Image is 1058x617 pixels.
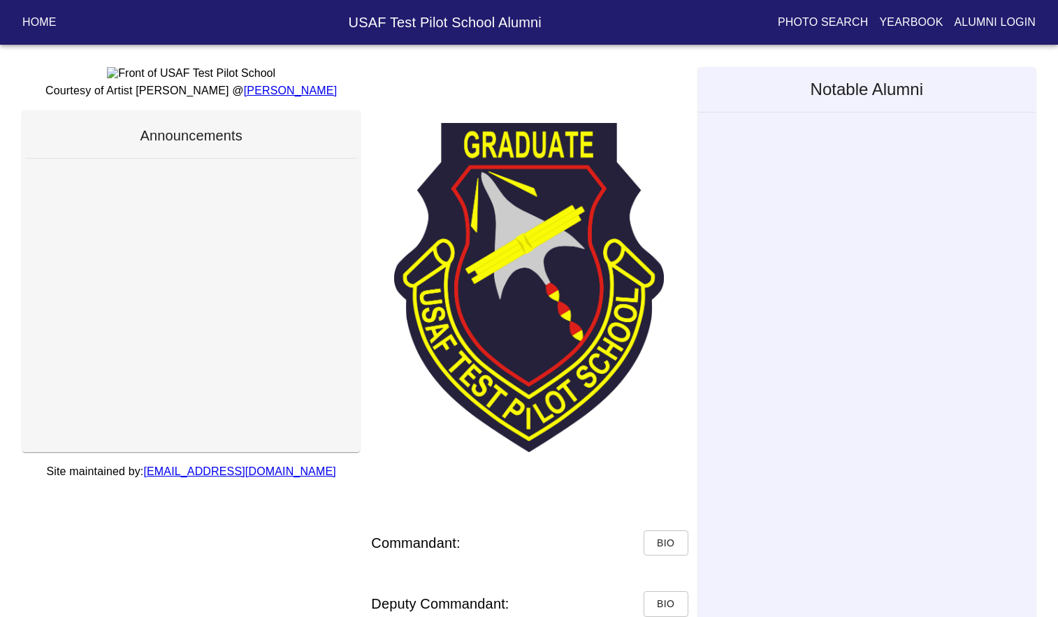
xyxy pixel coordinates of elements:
[955,14,1036,31] p: Alumni Login
[107,67,275,80] img: Front of USAF Test Pilot School
[244,85,338,96] a: [PERSON_NAME]
[644,530,688,556] button: Bio
[644,591,688,617] button: Bio
[25,124,357,147] h6: Announcements
[778,14,869,31] p: Photo Search
[879,14,943,31] p: Yearbook
[22,463,360,480] p: Site maintained by:
[143,465,335,477] a: [EMAIL_ADDRESS][DOMAIN_NAME]
[17,10,62,35] button: Home
[698,67,1036,112] h5: Notable Alumni
[655,535,677,552] span: Bio
[22,82,360,99] p: Courtesy of Artist [PERSON_NAME] @
[772,10,874,35] button: Photo Search
[394,123,665,452] img: TPS Patch
[874,10,948,35] button: Yearbook
[371,593,509,615] h6: Deputy Commandant:
[371,532,460,554] h6: Commandant:
[22,14,57,31] p: Home
[655,595,677,613] span: Bio
[949,10,1042,35] button: Alumni Login
[163,11,727,34] h6: USAF Test Pilot School Alumni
